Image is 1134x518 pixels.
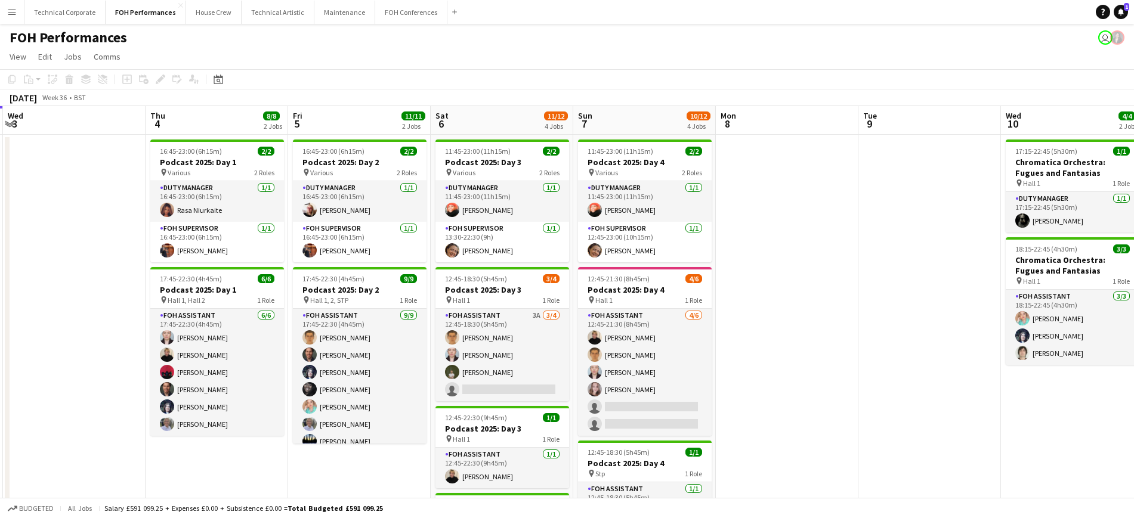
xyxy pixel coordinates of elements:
[104,504,383,513] div: Salary £591 099.25 + Expenses £0.00 + Subsistence £0.00 =
[5,49,31,64] a: View
[375,1,447,24] button: FOH Conferences
[38,51,52,62] span: Edit
[66,504,94,513] span: All jobs
[288,504,383,513] span: Total Budgeted £591 099.25
[186,1,242,24] button: House Crew
[10,51,26,62] span: View
[94,51,120,62] span: Comms
[314,1,375,24] button: Maintenance
[64,51,82,62] span: Jobs
[1114,5,1128,19] a: 1
[106,1,186,24] button: FOH Performances
[1098,30,1113,45] app-user-avatar: Sally PERM Pochciol
[89,49,125,64] a: Comms
[10,92,37,104] div: [DATE]
[33,49,57,64] a: Edit
[74,93,86,102] div: BST
[242,1,314,24] button: Technical Artistic
[59,49,86,64] a: Jobs
[1124,3,1129,11] span: 1
[24,1,106,24] button: Technical Corporate
[10,29,127,46] h1: FOH Performances
[39,93,69,102] span: Week 36
[1110,30,1124,45] app-user-avatar: Lexi Clare
[6,502,55,515] button: Budgeted
[19,504,54,513] span: Budgeted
